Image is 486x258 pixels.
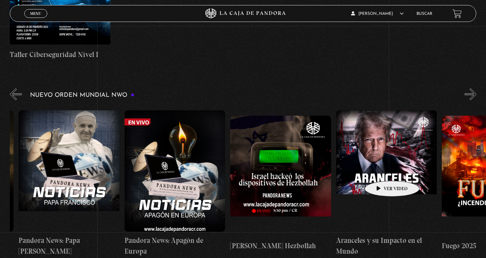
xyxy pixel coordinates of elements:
[30,92,135,98] h3: Nuevo Orden Mundial NWO
[19,235,119,256] h4: Pandora News: Papa [PERSON_NAME]
[465,88,477,100] button: Next
[30,11,41,16] span: Menu
[351,12,404,16] span: [PERSON_NAME]
[230,240,331,251] h4: [PERSON_NAME] Hezbollah
[10,49,111,60] h4: Taller Ciberseguridad Nivel I
[453,9,462,18] a: View your shopping cart
[10,88,22,100] button: Previous
[416,12,432,16] a: Buscar
[125,235,225,256] h4: Pandora News: Apagón de Europa
[336,235,437,256] h4: Aranceles y su Impacto en el Mundo
[28,17,44,22] span: Cerrar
